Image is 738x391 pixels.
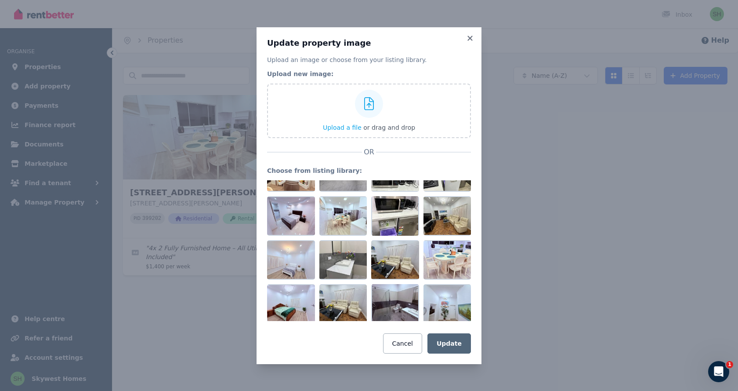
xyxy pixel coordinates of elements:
[362,147,376,157] span: OR
[267,166,471,175] legend: Choose from listing library:
[726,361,733,368] span: 1
[267,55,471,64] p: Upload an image or choose from your listing library.
[363,124,415,131] span: or drag and drop
[323,124,362,131] span: Upload a file
[427,333,471,354] button: Update
[267,69,471,78] legend: Upload new image:
[323,123,415,132] button: Upload a file or drag and drop
[383,333,422,354] button: Cancel
[708,361,729,382] iframe: Intercom live chat
[267,38,471,48] h3: Update property image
